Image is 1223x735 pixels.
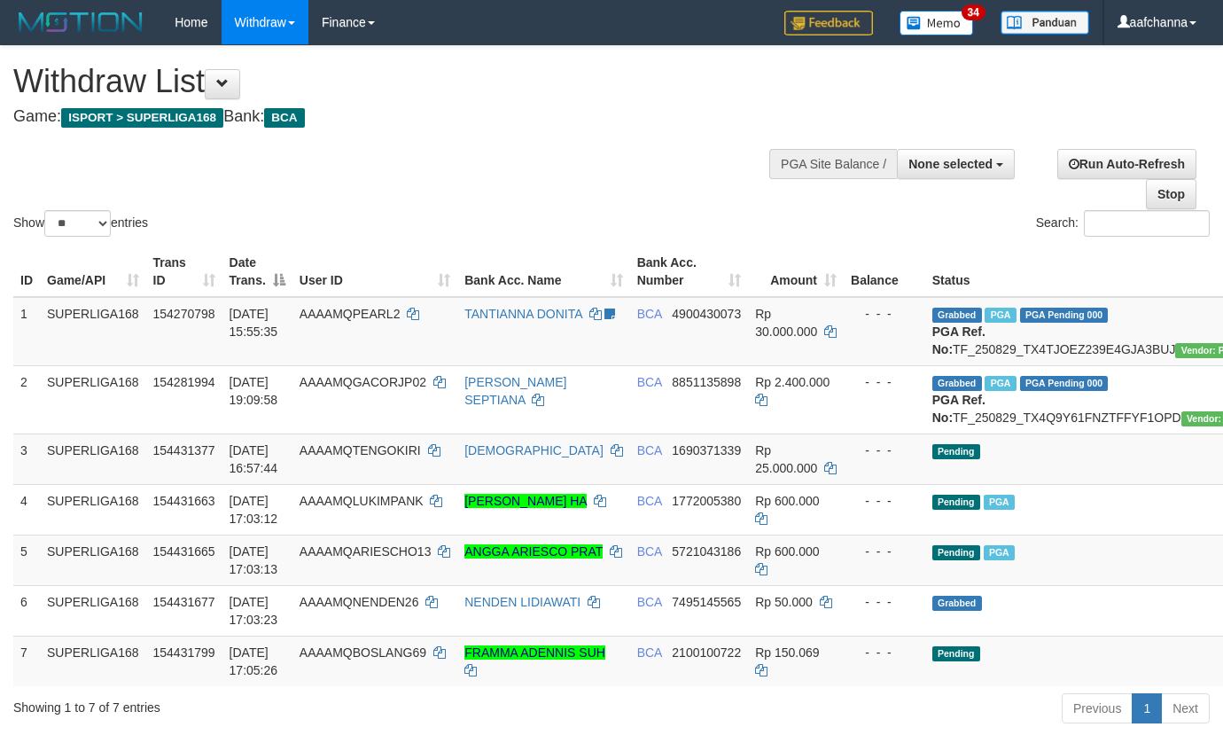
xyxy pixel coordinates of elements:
[146,246,222,297] th: Trans ID: activate to sort column ascending
[755,544,819,559] span: Rp 600.000
[630,246,749,297] th: Bank Acc. Number: activate to sort column ascending
[464,307,582,321] a: TANTIANNA DONITA
[851,305,918,323] div: - - -
[897,149,1015,179] button: None selected
[637,443,662,457] span: BCA
[932,324,985,356] b: PGA Ref. No:
[637,494,662,508] span: BCA
[300,443,421,457] span: AAAAMQTENGOKIRI
[851,442,918,459] div: - - -
[1057,149,1196,179] a: Run Auto-Refresh
[1062,693,1133,723] a: Previous
[672,494,741,508] span: Copy 1772005380 to clipboard
[932,545,980,560] span: Pending
[13,434,40,484] td: 3
[755,645,819,660] span: Rp 150.069
[932,376,982,391] span: Grabbed
[672,375,741,389] span: Copy 8851135898 to clipboard
[755,307,817,339] span: Rp 30.000.000
[932,646,980,661] span: Pending
[755,443,817,475] span: Rp 25.000.000
[13,535,40,585] td: 5
[755,494,819,508] span: Rp 600.000
[40,535,146,585] td: SUPERLIGA168
[1036,210,1210,237] label: Search:
[230,443,278,475] span: [DATE] 16:57:44
[932,393,985,425] b: PGA Ref. No:
[300,375,426,389] span: AAAAMQGACORJP02
[1001,11,1089,35] img: panduan.png
[962,4,985,20] span: 34
[230,307,278,339] span: [DATE] 15:55:35
[932,495,980,510] span: Pending
[464,494,587,508] a: [PERSON_NAME] HA
[637,375,662,389] span: BCA
[153,307,215,321] span: 154270798
[1084,210,1210,237] input: Search:
[13,108,798,126] h4: Game: Bank:
[851,593,918,611] div: - - -
[984,495,1015,510] span: Marked by aafsoycanthlai
[672,595,741,609] span: Copy 7495145565 to clipboard
[230,494,278,526] span: [DATE] 17:03:12
[230,595,278,627] span: [DATE] 17:03:23
[1161,693,1210,723] a: Next
[1146,179,1196,209] a: Stop
[851,373,918,391] div: - - -
[464,375,566,407] a: [PERSON_NAME] SEPTIANA
[769,149,897,179] div: PGA Site Balance /
[637,595,662,609] span: BCA
[755,375,830,389] span: Rp 2.400.000
[637,307,662,321] span: BCA
[637,645,662,660] span: BCA
[292,246,457,297] th: User ID: activate to sort column ascending
[1132,693,1162,723] a: 1
[61,108,223,128] span: ISPORT > SUPERLIGA168
[851,644,918,661] div: - - -
[300,595,419,609] span: AAAAMQNENDEN26
[40,246,146,297] th: Game/API: activate to sort column ascending
[932,444,980,459] span: Pending
[153,443,215,457] span: 154431377
[13,9,148,35] img: MOTION_logo.png
[755,595,813,609] span: Rp 50.000
[153,544,215,559] span: 154431665
[464,645,605,660] a: FRAMMA ADENNIS SUH
[230,645,278,677] span: [DATE] 17:05:26
[13,210,148,237] label: Show entries
[637,544,662,559] span: BCA
[40,365,146,434] td: SUPERLIGA168
[932,596,982,611] span: Grabbed
[153,595,215,609] span: 154431677
[464,443,604,457] a: [DEMOGRAPHIC_DATA]
[908,157,993,171] span: None selected
[13,692,496,716] div: Showing 1 to 7 of 7 entries
[300,544,432,559] span: AAAAMQARIESCHO13
[984,545,1015,560] span: Marked by aafsoycanthlai
[230,375,278,407] span: [DATE] 19:09:58
[900,11,974,35] img: Button%20Memo.svg
[40,297,146,366] td: SUPERLIGA168
[222,246,292,297] th: Date Trans.: activate to sort column descending
[13,585,40,636] td: 6
[672,544,741,559] span: Copy 5721043186 to clipboard
[985,308,1016,323] span: Marked by aafmaleo
[844,246,925,297] th: Balance
[784,11,873,35] img: Feedback.jpg
[13,297,40,366] td: 1
[153,645,215,660] span: 154431799
[13,484,40,535] td: 4
[851,543,918,560] div: - - -
[40,434,146,484] td: SUPERLIGA168
[13,64,798,99] h1: Withdraw List
[457,246,629,297] th: Bank Acc. Name: activate to sort column ascending
[851,492,918,510] div: - - -
[44,210,111,237] select: Showentries
[464,544,603,559] a: ANGGA ARIESCO PRAT
[985,376,1016,391] span: Marked by aafnonsreyleab
[1020,308,1109,323] span: PGA Pending
[300,494,424,508] span: AAAAMQLUKIMPANK
[672,443,741,457] span: Copy 1690371339 to clipboard
[672,307,741,321] span: Copy 4900430073 to clipboard
[932,308,982,323] span: Grabbed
